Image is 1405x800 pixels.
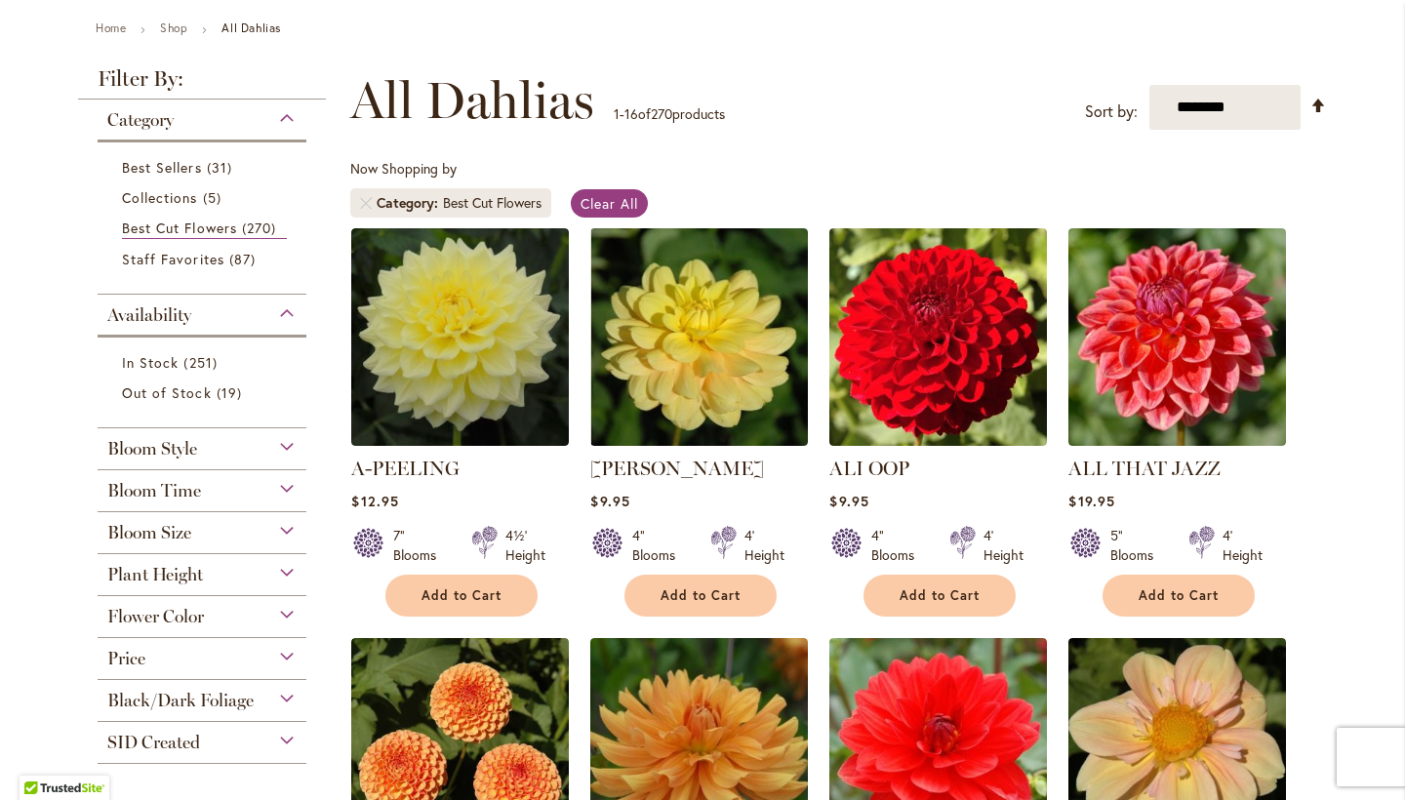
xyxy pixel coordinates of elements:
[360,197,372,209] a: Remove Category Best Cut Flowers
[107,648,145,669] span: Price
[505,526,545,565] div: 4½' Height
[1068,492,1114,510] span: $19.95
[78,68,326,100] strong: Filter By:
[107,480,201,501] span: Bloom Time
[229,249,261,269] span: 87
[217,382,247,403] span: 19
[590,228,808,446] img: AHOY MATEY
[122,250,224,268] span: Staff Favorites
[385,575,538,617] button: Add to Cart
[829,228,1047,446] img: ALI OOP
[393,526,448,565] div: 7" Blooms
[122,219,237,237] span: Best Cut Flowers
[1139,587,1219,604] span: Add to Cart
[571,189,648,218] a: Clear All
[590,492,629,510] span: $9.95
[1103,575,1255,617] button: Add to Cart
[107,564,203,585] span: Plant Height
[651,104,672,123] span: 270
[107,690,254,711] span: Black/Dark Foliage
[590,431,808,450] a: AHOY MATEY
[614,104,620,123] span: 1
[900,587,980,604] span: Add to Cart
[221,20,281,35] strong: All Dahlias
[107,304,191,326] span: Availability
[207,157,237,178] span: 31
[829,457,909,480] a: ALI OOP
[96,20,126,35] a: Home
[122,218,287,239] a: Best Cut Flowers
[421,587,502,604] span: Add to Cart
[1085,94,1138,130] label: Sort by:
[614,99,725,130] p: - of products
[581,194,638,213] span: Clear All
[350,71,594,130] span: All Dahlias
[624,575,777,617] button: Add to Cart
[107,606,204,627] span: Flower Color
[871,526,926,565] div: 4" Blooms
[122,158,202,177] span: Best Sellers
[983,526,1024,565] div: 4' Height
[107,438,197,460] span: Bloom Style
[1068,228,1286,446] img: ALL THAT JAZZ
[122,353,179,372] span: In Stock
[1068,431,1286,450] a: ALL THAT JAZZ
[107,522,191,543] span: Bloom Size
[377,193,443,213] span: Category
[107,732,200,753] span: SID Created
[160,20,187,35] a: Shop
[350,159,457,178] span: Now Shopping by
[351,431,569,450] a: A-Peeling
[203,187,226,208] span: 5
[863,575,1016,617] button: Add to Cart
[351,457,460,480] a: A-PEELING
[1110,526,1165,565] div: 5" Blooms
[632,526,687,565] div: 4" Blooms
[122,352,287,373] a: In Stock 251
[351,228,569,446] img: A-Peeling
[624,104,638,123] span: 16
[122,249,287,269] a: Staff Favorites
[829,431,1047,450] a: ALI OOP
[661,587,741,604] span: Add to Cart
[242,218,281,238] span: 270
[1068,457,1221,480] a: ALL THAT JAZZ
[122,188,198,207] span: Collections
[122,383,212,402] span: Out of Stock
[351,492,398,510] span: $12.95
[829,492,868,510] span: $9.95
[744,526,784,565] div: 4' Height
[443,193,542,213] div: Best Cut Flowers
[122,157,287,178] a: Best Sellers
[590,457,764,480] a: [PERSON_NAME]
[183,352,221,373] span: 251
[107,109,174,131] span: Category
[1223,526,1263,565] div: 4' Height
[122,187,287,208] a: Collections
[15,731,69,785] iframe: Launch Accessibility Center
[122,382,287,403] a: Out of Stock 19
